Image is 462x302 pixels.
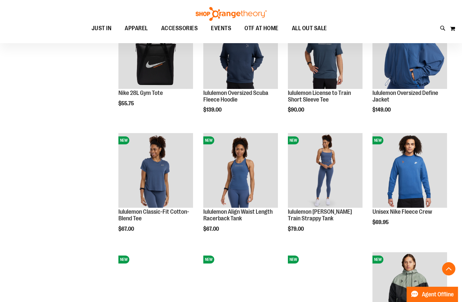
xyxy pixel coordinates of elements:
span: NEW [288,256,299,264]
span: $55.75 [118,101,135,107]
span: $79.00 [288,226,305,232]
span: $90.00 [288,107,305,113]
span: NEW [372,136,383,144]
span: APPAREL [125,21,148,36]
div: product [200,11,281,130]
a: lululemon License to Train Short Sleeve Tee [288,90,351,103]
button: Agent Offline [407,287,458,302]
a: lululemon Align Waist Length Racerback TankNEW [203,133,278,209]
span: $69.95 [372,219,390,225]
a: lululemon Oversized Scuba Fleece Hoodie [203,90,268,103]
a: lululemon Oversized Scuba Fleece HoodieNEW [203,14,278,90]
a: Unisex Nike Fleece CrewNEW [372,133,447,209]
span: Agent Offline [422,291,454,298]
span: NEW [118,256,129,264]
span: $67.00 [203,226,220,232]
img: lululemon License to Train Short Sleeve Tee [288,14,363,89]
span: JUST IN [92,21,112,36]
button: Back To Top [442,262,455,275]
a: Unisex Nike Fleece Crew [372,208,432,215]
span: NEW [118,136,129,144]
span: ALL OUT SALE [292,21,327,36]
img: Nike 28L Gym Tote [118,14,193,89]
span: ACCESSORIES [161,21,198,36]
img: lululemon Wunder Train Strappy Tank [288,133,363,208]
a: lululemon Oversized Define JacketNEW [372,14,447,90]
span: $139.00 [203,107,223,113]
div: product [369,130,450,242]
a: Nike 28L Gym Tote [118,90,163,96]
img: lululemon Align Waist Length Racerback Tank [203,133,278,208]
img: lululemon Oversized Define Jacket [372,14,447,89]
img: Shop Orangetheory [195,7,268,21]
span: $149.00 [372,107,392,113]
span: NEW [372,256,383,264]
span: NEW [203,136,214,144]
a: lululemon Wunder Train Strappy TankNEW [288,133,363,209]
a: lululemon Classic-Fit Cotton-Blend Tee [118,208,189,222]
img: lululemon Oversized Scuba Fleece Hoodie [203,14,278,89]
img: Unisex Nike Fleece Crew [372,133,447,208]
div: product [115,130,196,249]
a: Nike 28L Gym ToteNEW [118,14,193,90]
div: product [285,11,366,130]
a: lululemon Oversized Define Jacket [372,90,438,103]
img: lululemon Classic-Fit Cotton-Blend Tee [118,133,193,208]
span: NEW [288,136,299,144]
a: lululemon Align Waist Length Racerback Tank [203,208,273,222]
span: NEW [203,256,214,264]
span: EVENTS [211,21,231,36]
span: OTF AT HOME [244,21,279,36]
a: lululemon Classic-Fit Cotton-Blend TeeNEW [118,133,193,209]
div: product [285,130,366,249]
a: lululemon [PERSON_NAME] Train Strappy Tank [288,208,352,222]
div: product [200,130,281,249]
div: product [115,11,196,123]
a: lululemon License to Train Short Sleeve TeeNEW [288,14,363,90]
span: $67.00 [118,226,135,232]
div: product [369,11,450,130]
